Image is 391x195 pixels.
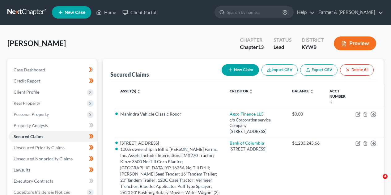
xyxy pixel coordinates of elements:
i: unfold_more [137,90,141,93]
a: Asset(s) unfold_more [120,89,141,93]
span: Property Analysis [14,123,48,128]
a: Credit Report [9,75,97,87]
a: Unsecured Nonpriority Claims [9,153,97,164]
div: Chapter [240,36,264,44]
span: Unsecured Priority Claims [14,145,65,150]
span: Real Property [14,100,40,106]
i: unfold_more [310,90,314,93]
div: Secured Claims [110,71,149,78]
span: Codebtors Insiders & Notices [14,189,70,195]
a: Export CSV [300,64,338,76]
span: Unsecured Nonpriority Claims [14,156,73,161]
a: Agco Finance LLC [230,111,264,117]
span: 13 [258,44,264,50]
li: Mahindra Vehicle Classic Roxor [120,111,220,117]
div: KYWB [302,44,324,51]
button: New Claim [222,64,259,76]
a: Unsecured Priority Claims [9,142,97,153]
a: Balance unfold_more [292,89,314,93]
span: [PERSON_NAME] [7,39,66,48]
i: unfold_more [329,100,333,104]
span: Credit Report [14,78,40,83]
a: Farmer & [PERSON_NAME] [315,7,383,18]
div: [STREET_ADDRESS] [230,146,282,152]
a: Lawsuits [9,164,97,176]
div: Chapter [240,44,264,51]
span: Client Profile [14,89,39,95]
div: $0.00 [292,111,320,117]
li: [STREET_ADDRESS] [120,140,220,146]
a: Bank of Columbia [230,140,264,146]
a: Creditor unfold_more [230,89,253,93]
span: New Case [65,10,85,15]
a: Case Dashboard [9,64,97,75]
a: Secured Claims [9,131,97,142]
button: Import CSV [261,64,298,76]
a: Property Analysis [9,120,97,131]
input: Search by name... [227,6,283,18]
span: Case Dashboard [14,67,45,72]
i: unfold_more [249,90,253,93]
div: District [302,36,324,44]
a: Help [294,7,315,18]
button: Delete All [340,64,374,76]
div: c/o Corporation service Company [STREET_ADDRESS] [230,117,282,134]
span: Lawsuits [14,167,30,172]
div: $1,233,245.66 [292,140,320,146]
div: Lead [274,44,292,51]
span: 4 [383,174,388,179]
button: Preview [334,36,376,50]
div: Status [274,36,292,44]
span: Personal Property [14,112,49,117]
iframe: Intercom live chat [370,174,385,189]
a: Executory Contracts [9,176,97,187]
span: Executory Contracts [14,178,53,184]
a: Acct Number unfold_more [329,89,346,104]
a: Client Portal [119,7,159,18]
a: Home [93,7,119,18]
span: Secured Claims [14,134,43,139]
